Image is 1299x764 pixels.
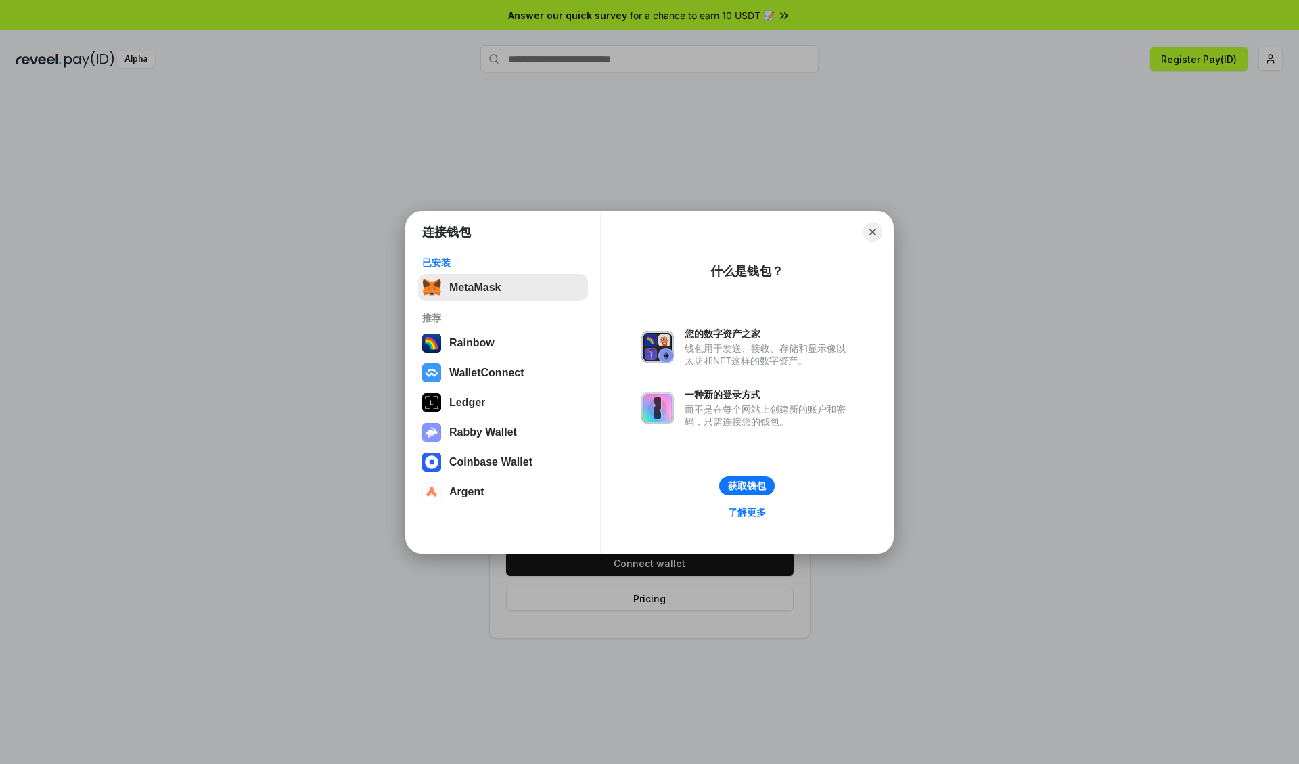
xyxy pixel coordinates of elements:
[422,393,441,412] img: svg+xml,%3Csvg%20xmlns%3D%22http%3A%2F%2Fwww.w3.org%2F2000%2Fsvg%22%20width%3D%2228%22%20height%3...
[418,330,588,357] button: Rainbow
[422,363,441,382] img: svg+xml,%3Csvg%20width%3D%2228%22%20height%3D%2228%22%20viewBox%3D%220%200%2028%2028%22%20fill%3D...
[710,263,783,279] div: 什么是钱包？
[685,403,852,428] div: 而不是在每个网站上创建新的账户和密码，只需连接您的钱包。
[685,328,852,340] div: 您的数字资产之家
[449,397,485,409] div: Ledger
[418,389,588,416] button: Ledger
[449,367,524,379] div: WalletConnect
[719,476,775,495] button: 获取钱包
[449,426,517,439] div: Rabby Wallet
[449,456,532,468] div: Coinbase Wallet
[449,486,484,498] div: Argent
[418,359,588,386] button: WalletConnect
[422,453,441,472] img: svg+xml,%3Csvg%20width%3D%2228%22%20height%3D%2228%22%20viewBox%3D%220%200%2028%2028%22%20fill%3D...
[720,503,774,521] a: 了解更多
[422,482,441,501] img: svg+xml,%3Csvg%20width%3D%2228%22%20height%3D%2228%22%20viewBox%3D%220%200%2028%2028%22%20fill%3D...
[422,224,471,240] h1: 连接钱包
[422,423,441,442] img: svg+xml,%3Csvg%20xmlns%3D%22http%3A%2F%2Fwww.w3.org%2F2000%2Fsvg%22%20fill%3D%22none%22%20viewBox...
[418,419,588,446] button: Rabby Wallet
[418,274,588,301] button: MetaMask
[641,331,674,363] img: svg+xml,%3Csvg%20xmlns%3D%22http%3A%2F%2Fwww.w3.org%2F2000%2Fsvg%22%20fill%3D%22none%22%20viewBox...
[422,312,584,324] div: 推荐
[449,282,501,294] div: MetaMask
[418,478,588,505] button: Argent
[685,388,852,401] div: 一种新的登录方式
[422,278,441,297] img: svg+xml,%3Csvg%20fill%3D%22none%22%20height%3D%2233%22%20viewBox%3D%220%200%2035%2033%22%20width%...
[449,337,495,349] div: Rainbow
[418,449,588,476] button: Coinbase Wallet
[728,480,766,492] div: 获取钱包
[863,223,882,242] button: Close
[641,392,674,424] img: svg+xml,%3Csvg%20xmlns%3D%22http%3A%2F%2Fwww.w3.org%2F2000%2Fsvg%22%20fill%3D%22none%22%20viewBox...
[422,334,441,353] img: svg+xml,%3Csvg%20width%3D%22120%22%20height%3D%22120%22%20viewBox%3D%220%200%20120%20120%22%20fil...
[422,256,584,269] div: 已安装
[685,342,852,367] div: 钱包用于发送、接收、存储和显示像以太坊和NFT这样的数字资产。
[728,506,766,518] div: 了解更多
